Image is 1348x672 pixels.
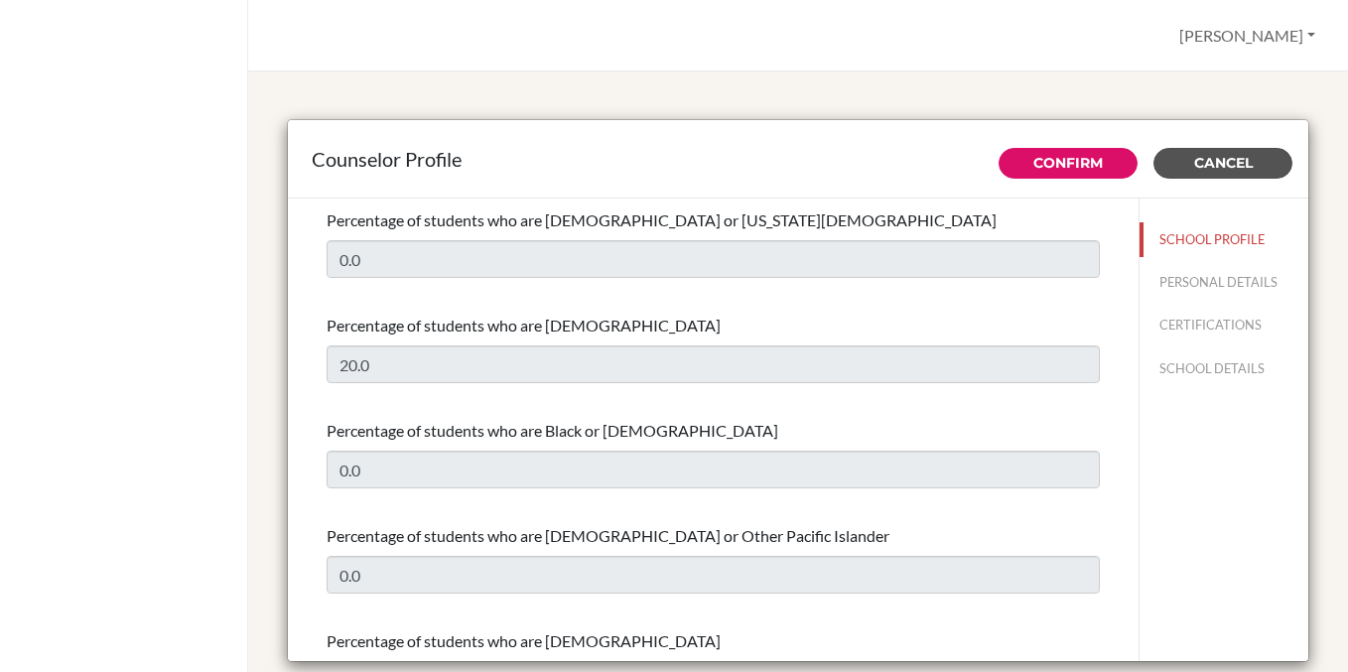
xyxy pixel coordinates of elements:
[327,631,721,650] span: Percentage of students who are [DEMOGRAPHIC_DATA]
[1170,17,1324,55] button: [PERSON_NAME]
[327,316,721,335] span: Percentage of students who are [DEMOGRAPHIC_DATA]
[327,421,778,440] span: Percentage of students who are Black or [DEMOGRAPHIC_DATA]
[327,526,889,545] span: Percentage of students who are [DEMOGRAPHIC_DATA] or Other Pacific Islander
[1140,222,1308,257] button: SCHOOL PROFILE
[312,144,1284,174] div: Counselor Profile
[1140,308,1308,342] button: CERTIFICATIONS
[1140,351,1308,386] button: SCHOOL DETAILS
[327,210,997,229] span: Percentage of students who are [DEMOGRAPHIC_DATA] or [US_STATE][DEMOGRAPHIC_DATA]
[1140,265,1308,300] button: PERSONAL DETAILS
